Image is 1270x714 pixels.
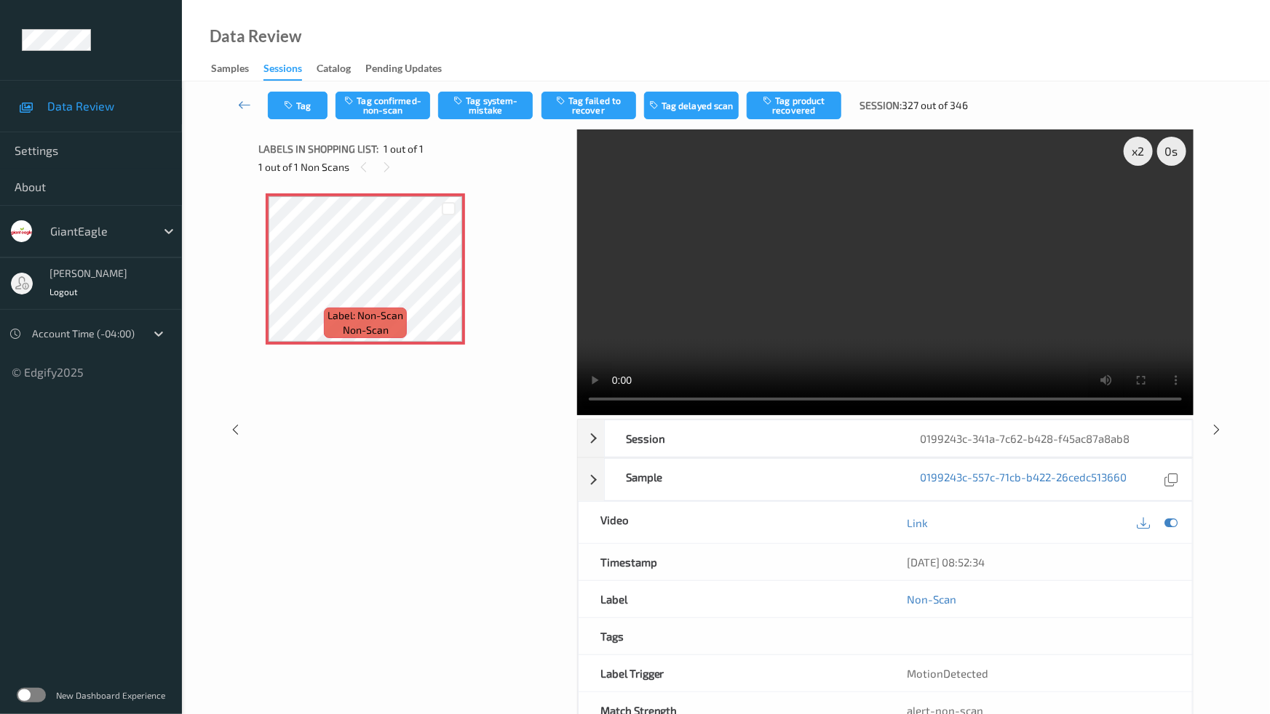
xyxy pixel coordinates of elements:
[907,592,956,606] a: Non-Scan
[1124,137,1153,166] div: x 2
[541,92,636,119] button: Tag failed to recover
[258,142,378,156] span: Labels in shopping list:
[438,92,533,119] button: Tag system-mistake
[343,323,389,337] span: non-scan
[579,618,886,654] div: Tags
[365,61,442,79] div: Pending Updates
[263,59,317,81] a: Sessions
[1157,137,1186,166] div: 0 s
[384,142,424,156] span: 1 out of 1
[898,420,1192,457] div: 0199243c-341a-7c62-b428-f45ac87a8ab8
[605,420,899,457] div: Session
[644,92,739,119] button: Tag delayed scan
[902,98,968,113] span: 327 out of 346
[579,581,886,617] div: Label
[605,459,899,500] div: Sample
[211,61,249,79] div: Samples
[210,29,301,44] div: Data Review
[578,420,1193,457] div: Session0199243c-341a-7c62-b428-f45ac87a8ab8
[907,555,1170,569] div: [DATE] 08:52:34
[211,59,263,79] a: Samples
[579,544,886,580] div: Timestamp
[579,655,886,691] div: Label Trigger
[365,59,456,79] a: Pending Updates
[263,61,302,81] div: Sessions
[336,92,430,119] button: Tag confirmed-non-scan
[328,308,403,323] span: Label: Non-Scan
[579,502,886,543] div: Video
[920,470,1127,489] a: 0199243c-557c-71cb-b422-26cedc513660
[317,59,365,79] a: Catalog
[885,655,1192,691] div: MotionDetected
[317,61,351,79] div: Catalog
[907,516,928,530] a: Link
[268,92,328,119] button: Tag
[747,92,841,119] button: Tag product recovered
[258,158,567,176] div: 1 out of 1 Non Scans
[578,458,1193,501] div: Sample0199243c-557c-71cb-b422-26cedc513660
[860,98,902,113] span: Session:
